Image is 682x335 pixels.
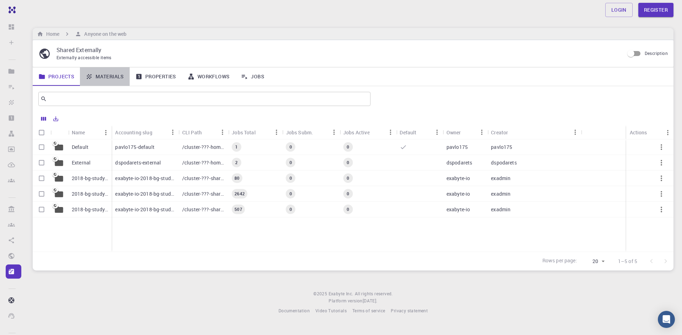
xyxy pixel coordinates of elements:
[491,125,508,139] div: Creator
[542,257,577,265] p: Rows per page:
[182,125,202,139] div: CLI Path
[446,190,470,197] p: exabyte-io
[115,175,175,182] p: exabyte-io-2018-bg-study-phase-i-ph
[391,307,428,314] a: Privacy statement
[638,3,673,17] a: Register
[72,125,85,139] div: Name
[476,127,487,138] button: Menu
[570,127,581,138] button: Menu
[115,206,175,213] p: exabyte-io-2018-bg-study-phase-i
[446,159,472,166] p: dspodarets
[315,307,347,314] a: Video Tutorials
[217,127,228,138] button: Menu
[645,50,668,56] span: Description
[36,30,128,38] nav: breadcrumb
[400,125,416,139] div: Default
[38,113,50,124] button: Columns
[287,160,295,166] span: 0
[287,206,295,212] span: 0
[491,206,510,213] p: exadmin
[68,125,112,139] div: Name
[446,144,468,151] p: pavlo175
[287,175,295,181] span: 0
[658,311,675,328] div: Open Intercom Messenger
[630,125,647,139] div: Actions
[232,160,240,166] span: 2
[446,125,461,139] div: Owner
[491,159,517,166] p: dspodarets
[115,144,154,151] p: pavlo175-default
[313,290,328,297] span: © 2025
[491,144,512,151] p: pavlo175
[344,206,352,212] span: 0
[352,308,385,313] span: Terms of service
[235,67,270,86] a: Jobs
[278,308,310,313] span: Documentation
[491,190,510,197] p: exadmin
[363,298,378,303] span: [DATE] .
[343,125,370,139] div: Jobs Active
[56,46,618,54] p: Shared Externally
[580,256,607,267] div: 20
[315,308,347,313] span: Video Tutorials
[626,125,673,139] div: Actions
[115,159,161,166] p: dspodarets-external
[340,125,396,139] div: Jobs Active
[396,125,443,139] div: Default
[152,127,164,138] button: Sort
[344,191,352,197] span: 0
[363,297,378,305] a: [DATE].
[115,190,175,197] p: exabyte-io-2018-bg-study-phase-iii
[228,125,282,139] div: Jobs Total
[443,125,487,139] div: Owner
[432,127,443,138] button: Menu
[43,30,59,38] h6: Home
[72,175,108,182] p: 2018-bg-study-phase-i-ph
[287,191,295,197] span: 0
[344,144,352,150] span: 0
[344,175,352,181] span: 0
[282,125,340,139] div: Jobs Subm.
[100,127,112,138] button: Menu
[182,144,224,151] p: /cluster-???-home/pavlo175/pavlo175-default
[50,125,68,139] div: Icon
[232,125,256,139] div: Jobs Total
[6,6,16,13] img: logo
[112,125,178,139] div: Accounting slug
[329,297,362,305] span: Platform version
[130,67,182,86] a: Properties
[72,206,108,213] p: 2018-bg-study-phase-I
[491,175,510,182] p: exadmin
[179,125,228,139] div: CLI Path
[286,125,313,139] div: Jobs Subm.
[618,258,637,265] p: 1–5 of 5
[85,127,97,138] button: Sort
[355,290,393,297] span: All rights reserved.
[182,67,236,86] a: Workflows
[232,175,242,181] span: 80
[50,113,62,124] button: Export
[278,307,310,314] a: Documentation
[72,144,88,151] p: Default
[115,125,152,139] div: Accounting slug
[56,55,112,60] span: Externally accessible items
[287,144,295,150] span: 0
[329,290,353,297] a: Exabyte Inc.
[81,30,126,38] h6: Anyone on the web
[662,127,673,138] button: Menu
[508,127,519,138] button: Sort
[232,191,248,197] span: 2642
[352,307,385,314] a: Terms of service
[446,206,470,213] p: exabyte-io
[271,127,282,138] button: Menu
[182,175,224,182] p: /cluster-???-share/groups/exabyte-io/exabyte-io-2018-bg-study-phase-i-ph
[72,190,108,197] p: 2018-bg-study-phase-III
[80,67,130,86] a: Materials
[167,127,179,138] button: Menu
[232,206,245,212] span: 507
[605,3,633,17] a: Login
[328,127,340,138] button: Menu
[391,308,428,313] span: Privacy statement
